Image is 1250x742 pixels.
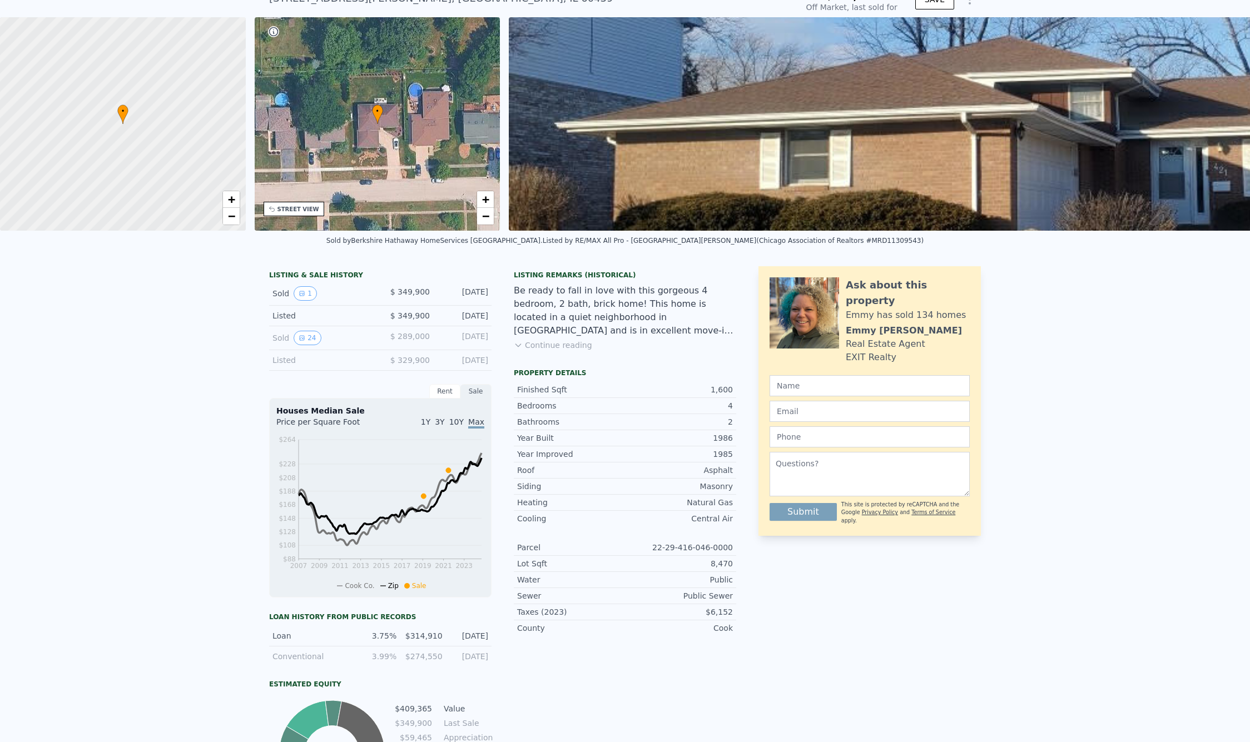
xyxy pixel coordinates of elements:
div: County [517,623,625,634]
span: $ 349,900 [390,287,430,296]
a: Terms of Service [911,509,955,515]
div: [DATE] [439,355,488,366]
div: 3.99% [358,651,396,662]
div: Be ready to fall in love with this gorgeous 4 bedroom, 2 bath, brick home! This home is located i... [514,284,736,337]
div: $314,910 [403,630,442,641]
span: $ 329,900 [390,356,430,365]
td: $349,900 [394,717,433,729]
div: [DATE] [439,286,488,301]
span: • [372,106,383,116]
td: $409,365 [394,703,433,715]
div: Listing Remarks (Historical) [514,271,736,280]
td: Last Sale [442,717,492,729]
div: Siding [517,481,625,492]
a: Zoom out [223,208,240,225]
div: Natural Gas [625,497,733,508]
tspan: 2007 [290,562,307,570]
div: EXIT Realty [846,351,896,364]
tspan: $128 [279,528,296,536]
div: Masonry [625,481,733,492]
div: 4 [625,400,733,411]
tspan: $264 [279,436,296,444]
tspan: $148 [279,515,296,522]
div: Cook [625,623,733,634]
tspan: 2015 [373,562,390,570]
a: Zoom in [477,191,494,208]
div: Loan [272,630,351,641]
tspan: $88 [283,555,296,563]
div: Conventional [272,651,351,662]
div: • [372,104,383,124]
div: Ask about this property [846,277,970,308]
tspan: $208 [279,474,296,482]
button: Submit [770,503,837,521]
div: [DATE] [449,630,488,641]
div: Lot Sqft [517,558,625,569]
a: Zoom in [223,191,240,208]
span: Cook Co. [345,582,374,590]
tspan: $108 [279,541,296,549]
div: 8,470 [625,558,733,569]
div: 1986 [625,432,733,444]
button: Continue reading [514,340,592,351]
tspan: 2021 [435,562,452,570]
div: Property details [514,368,736,377]
div: Water [517,574,625,585]
a: Zoom out [477,208,494,225]
div: Public Sewer [625,590,733,601]
div: Loan history from public records [269,612,492,621]
span: Max [468,417,484,429]
tspan: $188 [279,487,296,495]
span: + [482,192,489,206]
div: Emmy [PERSON_NAME] [846,324,962,337]
tspan: $228 [279,460,296,468]
div: Sold [272,286,371,301]
div: Bedrooms [517,400,625,411]
div: Estimated Equity [269,680,492,689]
span: $ 289,000 [390,332,430,341]
div: Listed [272,310,371,321]
tspan: 2009 [311,562,328,570]
div: Parcel [517,542,625,553]
div: Sale [460,384,492,399]
tspan: 2011 [331,562,349,570]
input: Phone [770,426,970,447]
input: Email [770,401,970,422]
div: Year Improved [517,449,625,460]
div: [DATE] [439,331,488,345]
span: 3Y [435,417,444,426]
span: Zip [388,582,399,590]
div: Central Air [625,513,733,524]
tspan: 2017 [394,562,411,570]
div: STREET VIEW [277,205,319,213]
input: Name [770,375,970,396]
div: Emmy has sold 134 homes [846,308,966,322]
div: LISTING & SALE HISTORY [269,271,492,282]
div: This site is protected by reCAPTCHA and the Google and apply. [841,501,970,525]
div: 3.75% [358,630,396,641]
div: Sold [272,331,371,345]
div: Listed by RE/MAX All Pro - [GEOGRAPHIC_DATA][PERSON_NAME] (Chicago Association of Realtors #MRD11... [543,237,924,245]
div: Year Built [517,432,625,444]
div: 1,600 [625,384,733,395]
div: Public [625,574,733,585]
tspan: $168 [279,501,296,509]
div: Sold by Berkshire Hathaway HomeServices [GEOGRAPHIC_DATA] . [326,237,543,245]
span: Sale [412,582,426,590]
div: 2 [625,416,733,427]
div: Cooling [517,513,625,524]
tspan: 2023 [455,562,473,570]
div: Finished Sqft [517,384,625,395]
div: 22-29-416-046-0000 [625,542,733,553]
tspan: 2019 [414,562,431,570]
span: • [117,106,128,116]
span: 10Y [449,417,464,426]
div: Off Market, last sold for [806,2,897,13]
div: [DATE] [439,310,488,321]
div: Sewer [517,590,625,601]
div: Roof [517,465,625,476]
div: Listed [272,355,371,366]
a: Privacy Policy [862,509,898,515]
div: Price per Square Foot [276,416,380,434]
div: Rent [429,384,460,399]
